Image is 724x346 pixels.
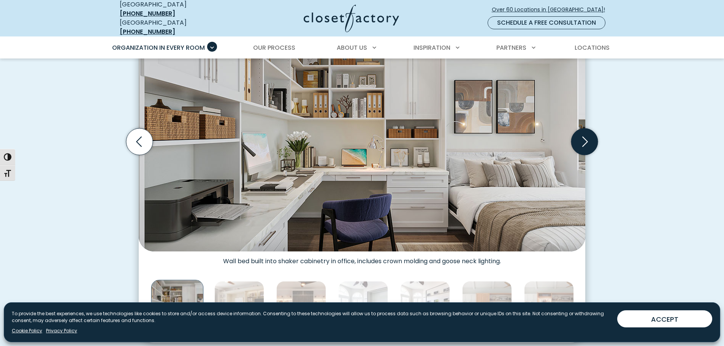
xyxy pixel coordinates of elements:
img: Wall bed disguised as a photo gallery installation [400,281,450,331]
a: [PHONE_NUMBER] [120,9,175,18]
nav: Primary Menu [107,37,618,58]
span: Over 60 Locations in [GEOGRAPHIC_DATA]! [492,6,611,14]
a: Cookie Policy [12,327,42,334]
img: Closet Factory Logo [304,5,399,32]
span: About Us [337,43,367,52]
span: Our Process [253,43,295,52]
img: Features LED-lit hanging rods, adjustable shelves, and pull-out shoe storage. Built-in desk syste... [524,281,574,331]
img: Murphy bed with a hidden frame wall feature [338,281,388,331]
img: Contemporary two-tone wall bed in dark espresso and light ash, surrounded by integrated media cab... [276,281,326,331]
span: Locations [575,43,610,52]
span: Organization in Every Room [112,43,205,52]
button: ACCEPT [617,310,712,327]
img: Wall bed built into shaker cabinetry in office, includes crown molding and goose neck lighting. [139,18,585,251]
img: Wall bed with built in cabinetry and workstation [462,281,512,331]
span: Inspiration [413,43,450,52]
button: Next slide [568,125,601,158]
a: Over 60 Locations in [GEOGRAPHIC_DATA]! [491,3,612,16]
a: [PHONE_NUMBER] [120,27,175,36]
img: Wall bed built into shaker cabinetry in office, includes crown molding and goose neck lighting. [151,280,204,332]
figcaption: Wall bed built into shaker cabinetry in office, includes crown molding and goose neck lighting. [139,251,585,265]
button: Previous slide [123,125,156,158]
span: Partners [496,43,526,52]
p: To provide the best experiences, we use technologies like cookies to store and/or access device i... [12,310,611,324]
div: [GEOGRAPHIC_DATA] [120,18,230,36]
a: Privacy Policy [46,327,77,334]
a: Schedule a Free Consultation [488,16,605,29]
img: Elegant cream-toned wall bed with TV display, decorative shelving, and frosted glass cabinet doors [214,281,264,331]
